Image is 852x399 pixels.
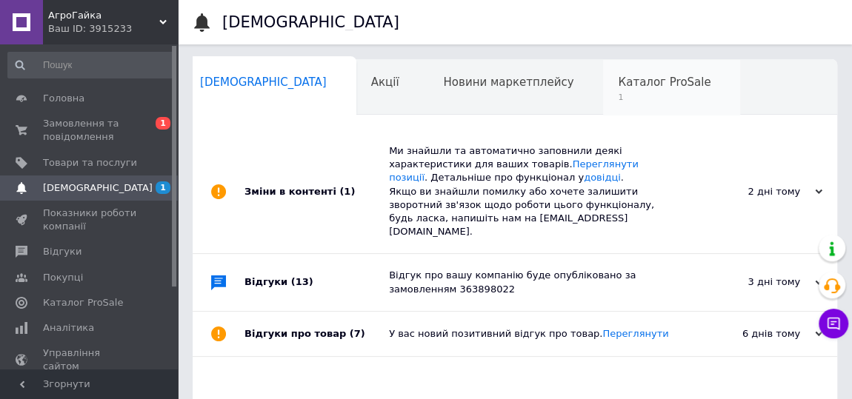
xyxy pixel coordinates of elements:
h1: [DEMOGRAPHIC_DATA] [222,13,399,31]
div: Ваш ID: 3915233 [48,22,178,36]
span: Каталог ProSale [43,296,123,309]
div: Відгук про вашу компанію буде опубліковано за замовленням 363898022 [389,269,674,295]
span: [DEMOGRAPHIC_DATA] [200,76,327,89]
span: Акції [371,76,399,89]
span: 1 [156,181,170,194]
div: Ми знайшли та автоматично заповнили деякі характеристики для ваших товарів. . Детальніше про функ... [389,144,674,238]
span: Новини маркетплейсу [443,76,573,89]
div: 3 дні тому [674,275,822,289]
span: [DEMOGRAPHIC_DATA] [43,181,153,195]
span: 1 [156,117,170,130]
a: Переглянути [602,328,668,339]
span: Каталог ProSale [618,76,710,89]
span: Покупці [43,271,83,284]
span: АгроГайка [48,9,159,22]
span: (13) [291,276,313,287]
div: Відгуки про товар [244,312,389,356]
span: (1) [339,186,355,197]
div: У вас новий позитивний відгук про товар. [389,327,674,341]
div: Зміни в контенті [244,130,389,253]
button: Чат з покупцем [819,309,848,338]
span: Відгуки [43,245,81,258]
span: Управління сайтом [43,346,137,373]
span: Показники роботи компанії [43,207,137,233]
span: Товари та послуги [43,156,137,170]
a: довідці [584,172,621,183]
input: Пошук [7,52,174,78]
div: Відгуки [244,254,389,310]
span: 1 [618,92,710,103]
span: Аналітика [43,321,94,335]
div: 2 дні тому [674,185,822,198]
span: (7) [350,328,365,339]
div: 6 днів тому [674,327,822,341]
span: Замовлення та повідомлення [43,117,137,144]
span: Головна [43,92,84,105]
